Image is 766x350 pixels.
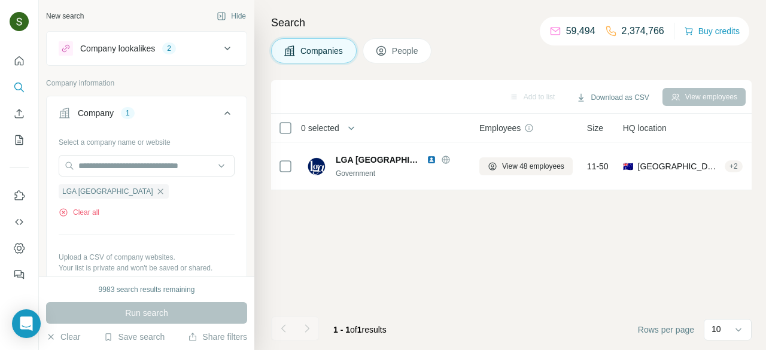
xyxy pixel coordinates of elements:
[684,23,740,39] button: Buy credits
[10,264,29,285] button: Feedback
[121,108,135,118] div: 1
[336,154,421,166] span: LGA [GEOGRAPHIC_DATA]
[62,186,153,197] span: LGA [GEOGRAPHIC_DATA]
[479,122,521,134] span: Employees
[333,325,350,334] span: 1 - 1
[12,309,41,338] div: Open Intercom Messenger
[10,185,29,206] button: Use Surfe on LinkedIn
[188,331,247,343] button: Share filters
[59,263,235,273] p: Your list is private and won't be saved or shared.
[301,122,339,134] span: 0 selected
[78,107,114,119] div: Company
[566,24,595,38] p: 59,494
[479,157,573,175] button: View 48 employees
[80,42,155,54] div: Company lookalikes
[300,45,344,57] span: Companies
[712,323,721,335] p: 10
[357,325,362,334] span: 1
[99,284,195,295] div: 9983 search results remaining
[725,161,743,172] div: + 2
[10,211,29,233] button: Use Surfe API
[623,160,633,172] span: 🇦🇺
[587,160,609,172] span: 11-50
[46,11,84,22] div: New search
[208,7,254,25] button: Hide
[10,103,29,124] button: Enrich CSV
[104,331,165,343] button: Save search
[10,77,29,98] button: Search
[502,161,564,172] span: View 48 employees
[271,14,752,31] h4: Search
[427,155,436,165] img: LinkedIn logo
[47,99,247,132] button: Company1
[392,45,420,57] span: People
[10,50,29,72] button: Quick start
[333,325,387,334] span: results
[568,89,657,106] button: Download as CSV
[59,252,235,263] p: Upload a CSV of company websites.
[622,24,664,38] p: 2,374,766
[10,12,29,31] img: Avatar
[46,331,80,343] button: Clear
[307,157,326,176] img: Logo of LGA South Australia
[162,43,176,54] div: 2
[46,78,247,89] p: Company information
[623,122,667,134] span: HQ location
[638,324,694,336] span: Rows per page
[59,207,99,218] button: Clear all
[59,132,235,148] div: Select a company name or website
[587,122,603,134] span: Size
[336,168,465,179] div: Government
[47,34,247,63] button: Company lookalikes2
[638,160,720,172] span: [GEOGRAPHIC_DATA], [GEOGRAPHIC_DATA]
[10,129,29,151] button: My lists
[10,238,29,259] button: Dashboard
[350,325,357,334] span: of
